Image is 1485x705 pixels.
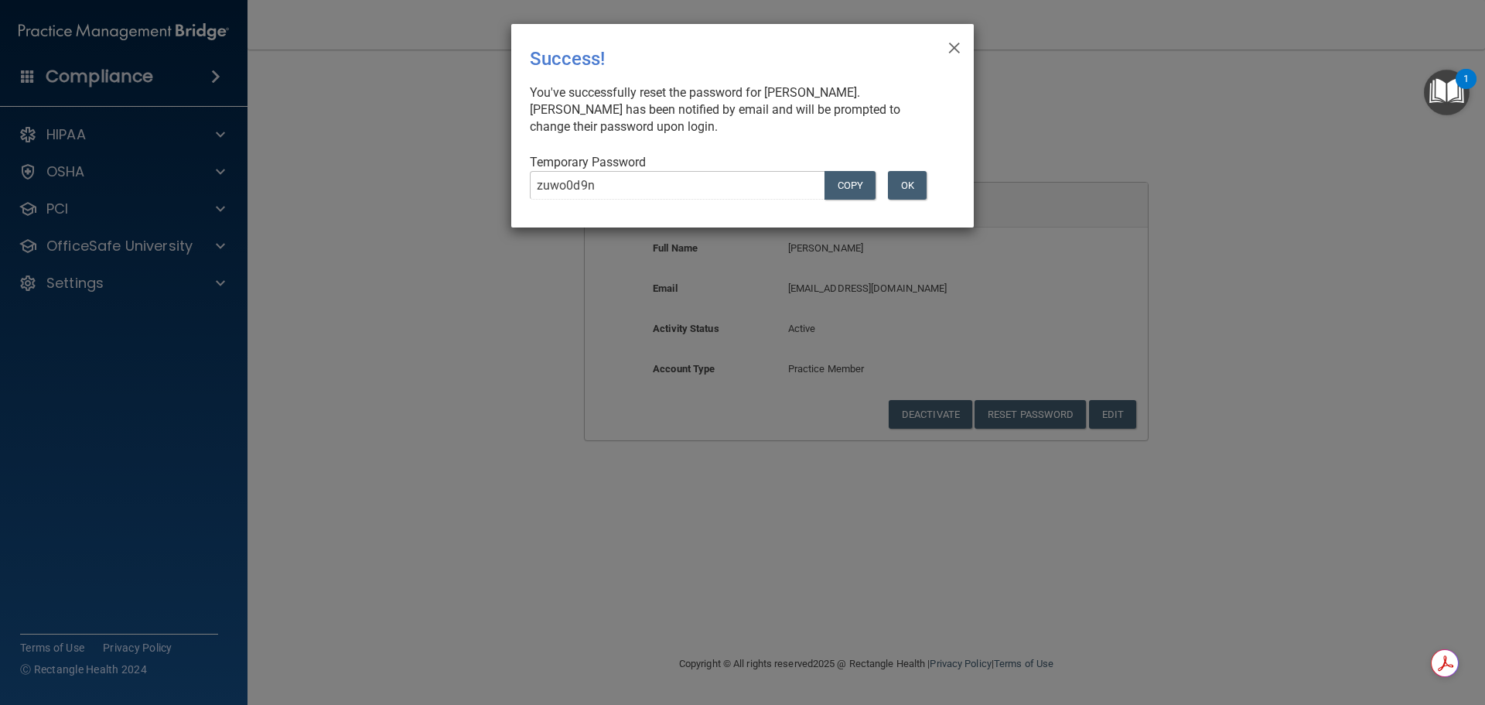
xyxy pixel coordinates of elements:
[530,36,892,81] div: Success!
[947,30,961,61] span: ×
[824,171,876,200] button: COPY
[530,84,943,135] div: You've successfully reset the password for [PERSON_NAME]. [PERSON_NAME] has been notified by emai...
[888,171,927,200] button: OK
[1424,70,1470,115] button: Open Resource Center, 1 new notification
[1217,595,1466,657] iframe: Drift Widget Chat Controller
[530,155,646,169] span: Temporary Password
[1463,79,1469,99] div: 1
